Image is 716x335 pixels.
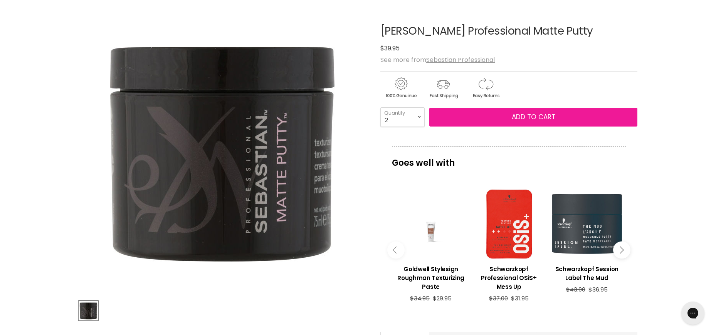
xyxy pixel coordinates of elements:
span: $31.95 [511,294,529,302]
a: View product:Schwarzkopf Session Label The Mud [552,259,622,286]
span: $39.95 [380,44,400,53]
select: Quantity [380,107,425,127]
iframe: Gorgias live chat messenger [677,299,708,327]
span: Add to cart [512,112,555,122]
img: Sebastian Professional Matte Putty [107,34,338,265]
span: $36.95 [588,285,608,293]
span: $43.00 [566,285,585,293]
p: Goes well with [392,146,626,172]
span: See more from [380,55,495,64]
a: View product:Goldwell Stylesign Roughman Texturizing Paste [396,259,466,295]
button: Sebastian Professional Matte Putty [79,301,98,320]
img: genuine.gif [380,76,421,100]
h1: [PERSON_NAME] Professional Matte Putty [380,25,637,37]
img: Sebastian Professional Matte Putty [79,302,97,320]
span: $29.95 [433,294,452,302]
span: $34.95 [410,294,430,302]
img: returns.gif [465,76,506,100]
img: shipping.gif [423,76,464,100]
button: Add to cart [429,108,637,127]
h3: Schwarzkopf Session Label The Mud [552,265,622,282]
h3: Schwarzkopf Professional OSiS+ Mess Up [474,265,544,291]
a: Sebastian Professional [426,55,495,64]
h3: Goldwell Stylesign Roughman Texturizing Paste [396,265,466,291]
a: View product:Schwarzkopf Professional OSiS+ Mess Up [474,259,544,295]
div: Sebastian Professional Matte Putty image. Click or Scroll to Zoom. [79,6,366,293]
div: Product thumbnails [77,298,368,320]
span: $37.00 [489,294,508,302]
